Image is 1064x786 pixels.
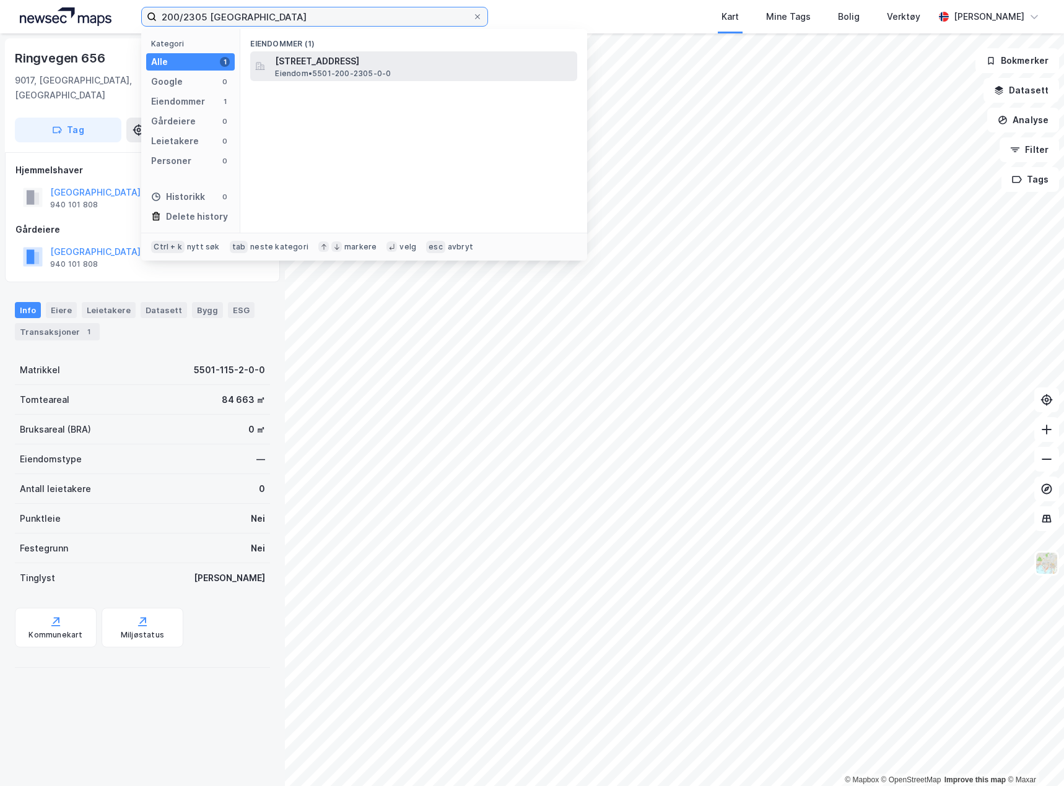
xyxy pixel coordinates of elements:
div: 940 101 808 [50,259,98,269]
div: Nei [251,541,265,556]
div: Bruksareal (BRA) [20,422,91,437]
button: Bokmerker [975,48,1059,73]
div: [PERSON_NAME] [954,9,1024,24]
div: Bolig [838,9,860,24]
div: Kart [722,9,739,24]
iframe: Chat Widget [1002,727,1064,786]
span: Eiendom • 5501-200-2305-0-0 [275,69,391,79]
div: Tinglyst [20,571,55,585]
div: 0 ㎡ [248,422,265,437]
div: Antall leietakere [20,482,91,496]
div: Hjemmelshaver [15,163,269,178]
a: Improve this map [944,775,1006,784]
div: 84 663 ㎡ [222,392,265,407]
div: Kontrollprogram for chat [1002,727,1064,786]
div: 0 [220,192,230,202]
div: 0 [259,482,265,496]
div: esc [426,241,445,253]
div: 0 [220,156,230,166]
div: ESG [228,302,255,318]
div: avbryt [448,242,473,252]
div: — [256,452,265,467]
div: Eiendomstype [20,452,82,467]
div: Matrikkel [20,363,60,378]
button: Filter [1000,137,1059,162]
a: OpenStreetMap [881,775,941,784]
div: Eiere [46,302,77,318]
div: Ctrl + k [151,241,185,253]
div: Datasett [141,302,187,318]
div: Mine Tags [766,9,811,24]
div: Kommunekart [28,630,82,640]
a: Mapbox [845,775,879,784]
div: Info [15,302,41,318]
div: nytt søk [187,242,220,252]
button: Datasett [983,78,1059,103]
div: Eiendommer [151,94,205,109]
div: neste kategori [250,242,308,252]
button: Tag [15,118,121,142]
div: 1 [82,326,95,338]
img: Z [1035,551,1058,575]
div: Transaksjoner [15,323,100,340]
div: Eiendommer (1) [240,29,587,51]
div: Miljøstatus [121,630,164,640]
div: Personer [151,153,191,168]
div: 1 [220,97,230,106]
button: Tags [1001,167,1059,192]
div: [PERSON_NAME] [194,571,265,585]
div: Delete history [166,209,228,224]
div: Kategori [151,39,235,48]
img: logo.a4113a55bc3d86da70a041830d287a7e.svg [20,7,111,26]
div: Bygg [192,302,223,318]
div: Tomteareal [20,392,69,407]
div: Leietakere [151,134,199,149]
div: markere [344,242,377,252]
div: 940 101 808 [50,200,98,210]
div: Historikk [151,189,205,204]
div: 1 [220,57,230,67]
div: 5501-115-2-0-0 [194,363,265,378]
div: Punktleie [20,511,61,526]
div: Leietakere [82,302,136,318]
div: Festegrunn [20,541,68,556]
div: tab [230,241,248,253]
button: Analyse [987,108,1059,132]
div: 0 [220,77,230,87]
div: Verktøy [887,9,920,24]
div: 0 [220,116,230,126]
div: Gårdeiere [151,114,196,129]
div: Nei [251,511,265,526]
div: 9017, [GEOGRAPHIC_DATA], [GEOGRAPHIC_DATA] [15,73,176,103]
div: Gårdeiere [15,222,269,237]
div: Ringvegen 656 [15,48,107,68]
div: 0 [220,136,230,146]
div: Alle [151,54,168,69]
span: [STREET_ADDRESS] [275,54,572,69]
div: Google [151,74,183,89]
div: velg [399,242,416,252]
input: Søk på adresse, matrikkel, gårdeiere, leietakere eller personer [157,7,473,26]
